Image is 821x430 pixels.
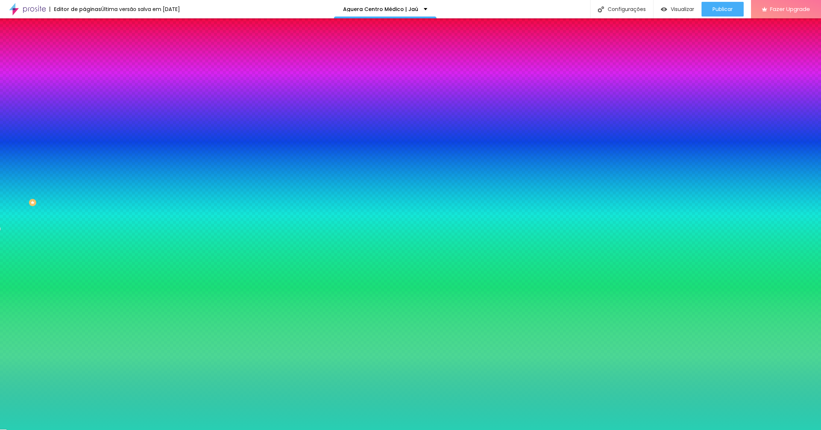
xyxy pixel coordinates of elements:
div: Última versão salva em [DATE] [101,7,180,12]
img: Icone [598,6,604,12]
button: Publicar [702,2,744,17]
img: view-1.svg [661,6,667,12]
button: Visualizar [654,2,702,17]
span: Visualizar [671,6,694,12]
span: Fazer Upgrade [770,6,810,12]
span: Publicar [713,6,733,12]
p: Aguera Centro Médico | Jaú [343,7,418,12]
div: Editor de páginas [49,7,101,12]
